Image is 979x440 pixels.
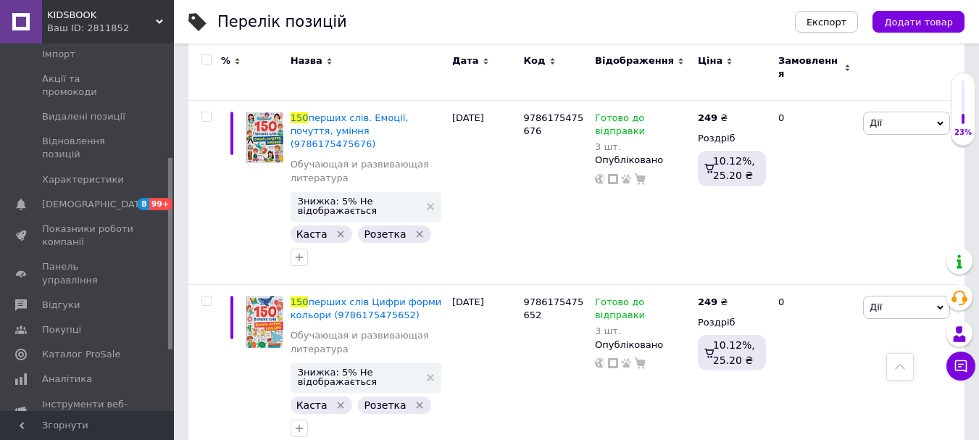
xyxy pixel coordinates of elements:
[42,323,81,336] span: Покупці
[414,399,425,411] svg: Видалити мітку
[523,296,583,320] span: 9786175475652
[713,155,755,181] span: 10.12%, 25.20 ₴
[713,339,755,365] span: 10.12%, 25.20 ₴
[946,352,975,381] button: Чат з покупцем
[595,325,691,336] div: 3 шт.
[221,54,230,67] span: %
[449,100,520,284] div: [DATE]
[951,128,975,138] div: 23%
[42,173,124,186] span: Характеристики
[298,368,420,386] span: Знижка: 5% Не відображається
[335,228,346,240] svg: Видалити мітку
[291,112,309,123] span: 150
[42,198,149,211] span: [DEMOGRAPHIC_DATA]
[414,228,425,240] svg: Видалити мітку
[770,100,859,284] div: 0
[291,296,442,320] a: 150перших слів Цифри форми кольори (9786175475652)
[595,154,691,167] div: Опубліковано
[296,399,328,411] span: Каста
[42,48,75,61] span: Імпорт
[595,141,691,152] div: 3 шт.
[595,54,674,67] span: Відображення
[42,110,125,123] span: Видалені позиції
[42,398,134,424] span: Інструменти веб-майстра та SEO
[42,260,134,286] span: Панель управління
[47,22,174,35] div: Ваш ID: 2811852
[138,198,149,210] span: 8
[149,198,173,210] span: 99+
[523,112,583,136] span: 9786175475676
[364,228,406,240] span: Розетка
[47,9,156,22] span: KIDSBOOK
[698,132,766,145] div: Роздріб
[595,339,691,352] div: Опубліковано
[698,54,722,67] span: Ціна
[595,296,645,325] span: Готово до відправки
[884,17,953,28] span: Додати товар
[291,54,322,67] span: Назва
[595,112,645,141] span: Готово до відправки
[298,196,420,215] span: Знижка: 5% Не відображається
[291,329,445,355] a: Обучающая и развивающая литература
[291,112,409,149] a: 150перших слів. Емоції, почуття, уміння (9786175475676)
[870,302,882,312] span: Дії
[335,399,346,411] svg: Видалити мітку
[291,296,442,320] span: перших слів Цифри форми кольори (9786175475652)
[42,348,120,361] span: Каталог ProSale
[778,54,841,80] span: Замовлення
[42,135,134,161] span: Відновлення позицій
[217,14,347,30] div: Перелік позицій
[698,296,717,307] b: 249
[42,72,134,99] span: Акції та промокоди
[872,11,965,33] button: Додати товар
[795,11,859,33] button: Експорт
[42,299,80,312] span: Відгуки
[807,17,847,28] span: Експорт
[291,296,309,307] span: 150
[698,112,728,125] div: ₴
[246,112,283,164] img: 150 перших слів. Емоції, почуття, уміння (9786175475676)
[291,158,445,184] a: Обучающая и развивающая литература
[523,54,545,67] span: Код
[698,316,766,329] div: Роздріб
[698,112,717,123] b: 249
[246,296,283,348] img: 150 перших слів Цифри форми кольори (9786175475652)
[291,112,409,149] span: перших слів. Емоції, почуття, уміння (9786175475676)
[364,399,406,411] span: Розетка
[870,117,882,128] span: Дії
[42,373,92,386] span: Аналітика
[452,54,479,67] span: Дата
[296,228,328,240] span: Каста
[42,223,134,249] span: Показники роботи компанії
[698,296,728,309] div: ₴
